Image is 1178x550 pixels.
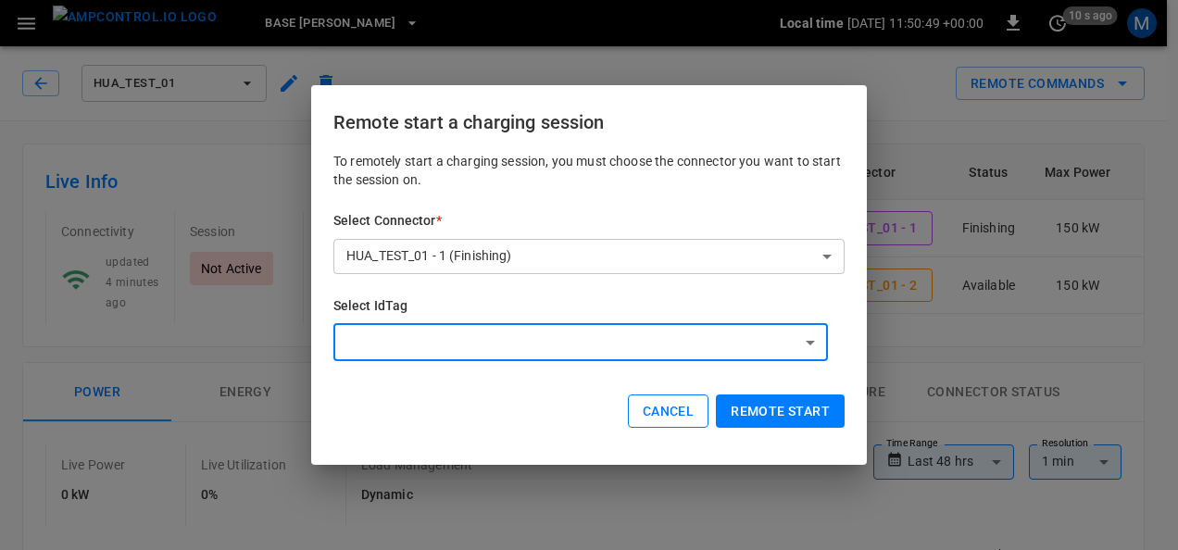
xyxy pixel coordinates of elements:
[333,152,845,189] p: To remotely start a charging session, you must choose the connector you want to start the session...
[333,239,845,274] div: HUA_TEST_01 - 1 (Finishing)
[333,211,845,231] h6: Select Connector
[333,296,845,317] h6: Select IdTag
[628,394,708,429] button: Cancel
[716,394,845,429] button: Remote start
[333,107,845,137] h6: Remote start a charging session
